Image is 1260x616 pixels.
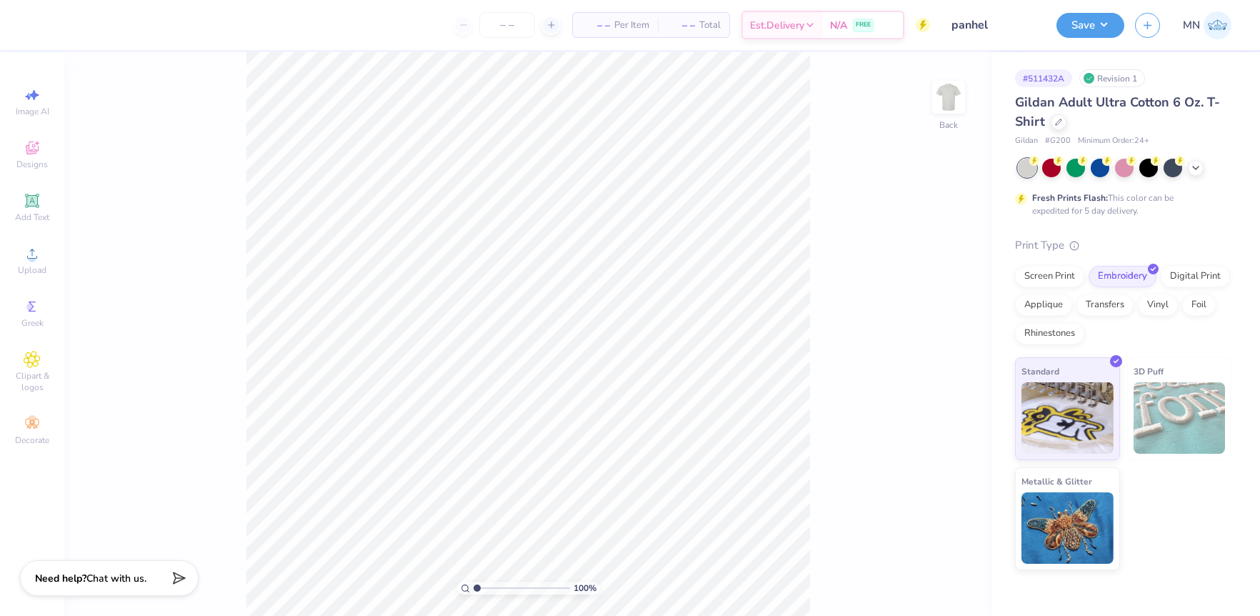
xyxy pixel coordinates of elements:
span: Upload [18,264,46,276]
div: Print Type [1015,237,1231,254]
span: Designs [16,159,48,170]
div: Foil [1182,294,1216,316]
span: N/A [830,18,847,33]
div: Revision 1 [1079,69,1145,87]
span: Est. Delivery [750,18,804,33]
img: Back [934,83,963,111]
span: FREE [856,20,871,30]
strong: Need help? [35,572,86,585]
div: Transfers [1076,294,1134,316]
span: Image AI [16,106,49,117]
div: Digital Print [1161,266,1230,287]
div: # 511432A [1015,69,1072,87]
span: Standard [1021,364,1059,379]
img: Standard [1021,382,1114,454]
img: Metallic & Glitter [1021,492,1114,564]
input: Untitled Design [941,11,1046,39]
img: Mark Navarro [1204,11,1231,39]
span: # G200 [1045,135,1071,147]
span: MN [1183,17,1200,34]
span: – – [666,18,695,33]
span: Per Item [614,18,649,33]
span: Greek [21,317,44,329]
span: Decorate [15,434,49,446]
a: MN [1183,11,1231,39]
div: Back [939,119,958,131]
span: Add Text [15,212,49,223]
span: Clipart & logos [7,370,57,393]
span: Total [699,18,721,33]
span: Minimum Order: 24 + [1078,135,1149,147]
div: Vinyl [1138,294,1178,316]
span: Gildan [1015,135,1038,147]
span: 100 % [574,582,596,595]
div: Applique [1015,294,1072,316]
span: Gildan Adult Ultra Cotton 6 Oz. T-Shirt [1015,94,1220,130]
span: – – [581,18,610,33]
span: Metallic & Glitter [1021,474,1092,489]
span: Chat with us. [86,572,146,585]
div: This color can be expedited for 5 day delivery. [1032,192,1208,217]
img: 3D Puff [1134,382,1226,454]
div: Rhinestones [1015,323,1084,344]
input: – – [479,12,535,38]
span: 3D Puff [1134,364,1164,379]
div: Embroidery [1089,266,1156,287]
div: Screen Print [1015,266,1084,287]
strong: Fresh Prints Flash: [1032,192,1108,204]
button: Save [1056,13,1124,38]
